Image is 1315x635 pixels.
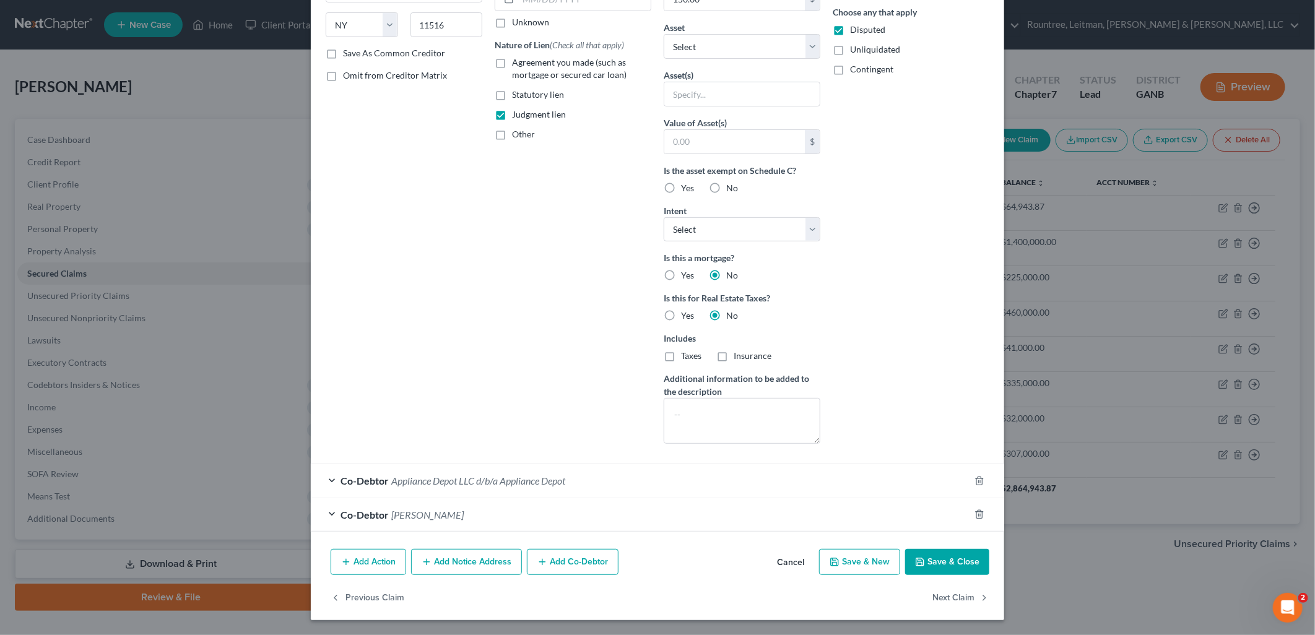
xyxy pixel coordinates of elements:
div: $ [805,130,820,153]
span: [PERSON_NAME] [391,509,464,521]
span: Disputed [850,24,885,35]
span: No [726,270,738,280]
input: 0.00 [664,130,805,153]
span: Co-Debtor [341,475,389,486]
label: Value of Asset(s) [664,116,727,129]
span: No [726,310,738,321]
span: Appliance Depot LLC d/b/a Appliance Depot [391,475,565,486]
span: Other [512,129,535,139]
span: Yes [681,310,694,321]
label: Asset(s) [664,69,693,82]
span: Asset [664,22,685,33]
span: Taxes [681,350,701,361]
span: (Check all that apply) [550,40,624,50]
input: Specify... [664,82,820,106]
span: Yes [681,270,694,280]
label: Additional information to be added to the description [664,372,820,398]
span: Contingent [850,64,893,74]
button: Next Claim [932,585,989,611]
button: Add Co-Debtor [527,549,618,575]
button: Cancel [767,550,814,575]
button: Previous Claim [331,585,404,611]
label: Save As Common Creditor [343,47,445,59]
span: Unliquidated [850,44,900,54]
label: Includes [664,332,820,345]
label: Is this for Real Estate Taxes? [664,292,820,305]
input: Enter zip... [410,12,483,37]
label: Choose any that apply [833,6,989,19]
label: Is this a mortgage? [664,251,820,264]
span: 2 [1298,593,1308,603]
button: Add Notice Address [411,549,522,575]
label: Intent [664,204,687,217]
span: Yes [681,183,694,193]
span: Agreement you made (such as mortgage or secured car loan) [512,57,627,80]
span: Co-Debtor [341,509,389,521]
iframe: Intercom live chat [1273,593,1303,623]
span: No [726,183,738,193]
button: Save & Close [905,549,989,575]
span: Statutory lien [512,89,564,100]
label: Nature of Lien [495,38,624,51]
button: Add Action [331,549,406,575]
span: Omit from Creditor Matrix [343,70,447,80]
span: Insurance [734,350,771,361]
button: Save & New [819,549,900,575]
label: Unknown [512,16,549,28]
span: Judgment lien [512,109,566,119]
label: Is the asset exempt on Schedule C? [664,164,820,177]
